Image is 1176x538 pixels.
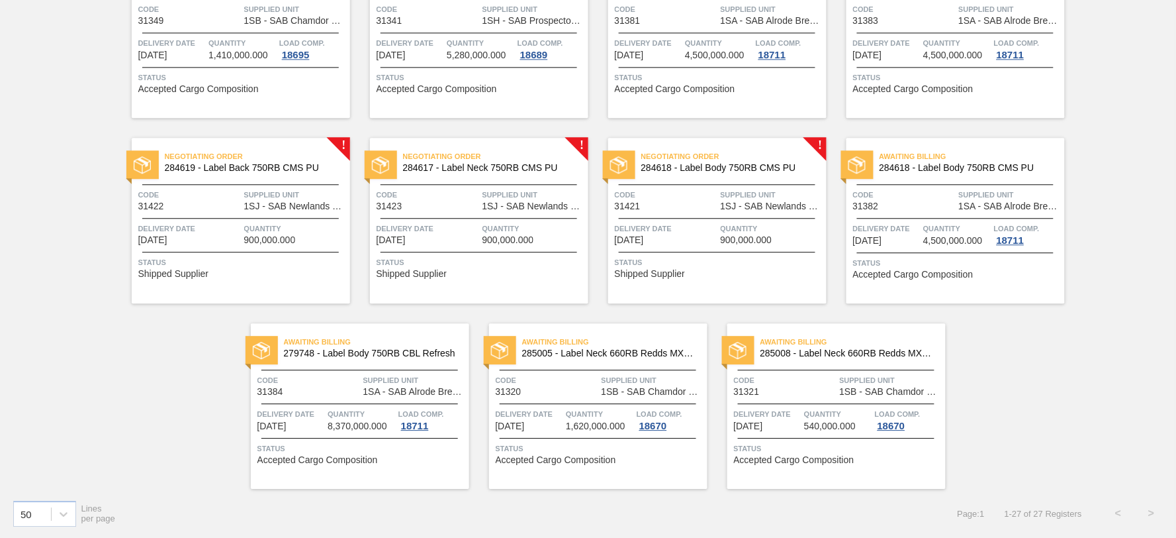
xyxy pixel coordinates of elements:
span: Negotiating Order [641,150,827,163]
span: Shipped Supplier [615,269,686,279]
a: Load Comp.18695 [279,36,347,60]
span: Page : 1 [958,509,985,519]
a: !statusNegotiating Order284619 - Label Back 750RB CMS PUCode31422Supplied Unit1SJ - SAB Newlands ... [112,138,350,303]
span: Supplied Unit [959,188,1062,201]
span: Delivery Date [615,36,682,50]
span: Code [138,3,241,16]
a: Load Comp.18711 [398,407,466,431]
span: 31422 [138,201,164,211]
span: Status [377,71,585,84]
span: Awaiting Billing [522,335,707,349]
span: 31421 [615,201,641,211]
span: Shipped Supplier [138,269,209,279]
span: Code [734,374,837,387]
span: 09/05/2025 [138,50,167,60]
span: Delivery Date [734,407,801,421]
span: 09/07/2025 [377,235,406,245]
span: Supplied Unit [363,374,466,387]
span: Quantity [566,407,633,421]
span: 31423 [377,201,402,211]
span: 1 - 27 of 27 Registers [1005,509,1082,519]
a: Load Comp.18711 [994,222,1062,246]
img: status [491,342,508,359]
span: 540,000.000 [804,421,856,431]
span: 1,410,000.000 [208,50,268,60]
span: Status [377,256,585,269]
span: 1SA - SAB Alrode Brewery [363,387,466,397]
span: 31341 [377,16,402,26]
span: Status [615,256,823,269]
span: Accepted Cargo Composition [257,455,378,465]
span: 284618 - Label Body 750RB CMS PU [880,163,1054,173]
span: Quantity [208,36,276,50]
span: Load Comp. [518,36,563,50]
span: Supplied Unit [959,3,1062,16]
div: 18711 [756,50,789,60]
span: 31381 [615,16,641,26]
span: Supplied Unit [721,3,823,16]
span: Quantity [685,36,752,50]
span: Quantity [721,222,823,235]
span: Accepted Cargo Composition [496,455,616,465]
span: Negotiating Order [165,150,350,163]
span: Accepted Cargo Composition [853,84,973,94]
button: > [1135,497,1168,530]
span: 900,000.000 [244,235,296,245]
a: Load Comp.18670 [637,407,704,431]
span: Quantity [244,222,347,235]
span: 09/06/2025 [377,50,406,60]
span: 1SB - SAB Chamdor Brewery [602,387,704,397]
span: Supplied Unit [244,3,347,16]
span: 1,620,000.000 [566,421,625,431]
span: Quantity [482,222,585,235]
a: Load Comp.18689 [518,36,585,60]
span: Supplied Unit [721,188,823,201]
span: 1SB - SAB Chamdor Brewery [244,16,347,26]
span: Quantity [923,36,991,50]
span: Status [734,442,942,455]
span: 285008 - Label Neck 660RB Redds MXD Vodka&Guarana [760,349,935,358]
span: 1SA - SAB Alrode Brewery [959,16,1062,26]
span: Supplied Unit [482,188,585,201]
span: Delivery Date [138,222,241,235]
span: 900,000.000 [721,235,772,245]
span: Awaiting Billing [760,335,946,349]
span: Delivery Date [377,222,479,235]
span: 279748 - Label Body 750RB CBL Refresh [284,349,459,358]
span: Load Comp. [279,36,325,50]
a: !statusNegotiating Order284618 - Label Body 750RB CMS PUCode31421Supplied Unit1SJ - SAB Newlands ... [588,138,827,303]
span: Supplied Unit [482,3,585,16]
span: Delivery Date [853,36,921,50]
span: Supplied Unit [244,188,347,201]
span: Code [377,3,479,16]
span: 1SB - SAB Chamdor Brewery [840,387,942,397]
span: Code [377,188,479,201]
span: Status [496,442,704,455]
div: 18670 [875,421,908,431]
img: status [134,156,151,174]
a: Load Comp.18711 [994,36,1062,60]
img: status [253,342,270,359]
a: statusAwaiting Billing284618 - Label Body 750RB CMS PUCode31382Supplied Unit1SA - SAB Alrode Brew... [827,138,1065,303]
span: Quantity [447,36,514,50]
a: statusAwaiting Billing285008 - Label Neck 660RB Redds MXD Vodka&GuaranaCode31321Supplied Unit1SB ... [707,323,946,489]
span: Code [615,3,717,16]
span: 09/19/2025 [496,421,525,431]
button: < [1102,497,1135,530]
span: Supplied Unit [840,374,942,387]
span: 284617 - Label Neck 750RB CMS PU [403,163,578,173]
div: 18689 [518,50,551,60]
span: Quantity [328,407,395,421]
span: Load Comp. [994,222,1040,235]
span: 4,500,000.000 [923,50,983,60]
span: 5,280,000.000 [447,50,506,60]
span: 31383 [853,16,879,26]
span: Supplied Unit [602,374,704,387]
span: Status [615,71,823,84]
span: 09/07/2025 [257,421,287,431]
span: 31384 [257,387,283,397]
span: 31349 [138,16,164,26]
span: 31382 [853,201,879,211]
a: statusAwaiting Billing285005 - Label Neck 660RB Redds MXD Vodka & PineCode31320Supplied Unit1SB -... [469,323,707,489]
span: 1SJ - SAB Newlands Brewery [721,201,823,211]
